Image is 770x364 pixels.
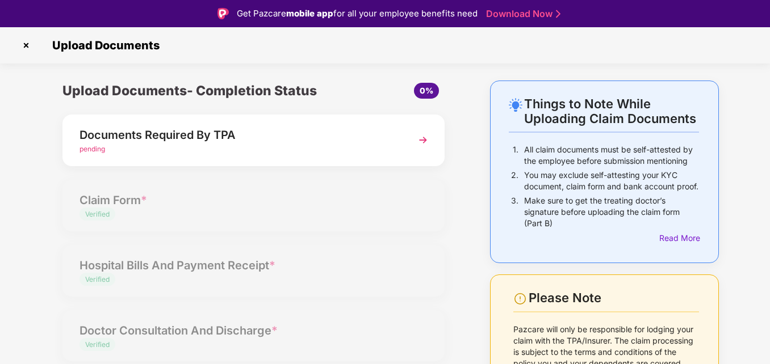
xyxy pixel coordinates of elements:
[79,126,398,144] div: Documents Required By TPA
[513,144,518,167] p: 1.
[413,130,433,150] img: svg+xml;base64,PHN2ZyBpZD0iTmV4dCIgeG1sbnM9Imh0dHA6Ly93d3cudzMub3JnLzIwMDAvc3ZnIiB3aWR0aD0iMzYiIG...
[486,8,557,20] a: Download Now
[286,8,333,19] strong: mobile app
[217,8,229,19] img: Logo
[79,145,105,153] span: pending
[511,195,518,229] p: 3.
[529,290,699,306] div: Please Note
[556,8,560,20] img: Stroke
[511,170,518,192] p: 2.
[237,7,478,20] div: Get Pazcare for all your employee benefits need
[17,36,35,54] img: svg+xml;base64,PHN2ZyBpZD0iQ3Jvc3MtMzJ4MzIiIHhtbG5zPSJodHRwOi8vd3d3LnczLm9yZy8yMDAwL3N2ZyIgd2lkdG...
[659,232,699,244] div: Read More
[509,98,522,112] img: svg+xml;base64,PHN2ZyB4bWxucz0iaHR0cDovL3d3dy53My5vcmcvMjAwMC9zdmciIHdpZHRoPSIyNC4wOTMiIGhlaWdodD...
[524,170,699,192] p: You may exclude self-attesting your KYC document, claim form and bank account proof.
[62,81,317,101] div: Upload Documents- Completion Status
[420,86,433,95] span: 0%
[513,292,527,306] img: svg+xml;base64,PHN2ZyBpZD0iV2FybmluZ18tXzI0eDI0IiBkYXRhLW5hbWU9Ildhcm5pbmcgLSAyNHgyNCIgeG1sbnM9Im...
[524,144,699,167] p: All claim documents must be self-attested by the employee before submission mentioning
[524,96,699,126] div: Things to Note While Uploading Claim Documents
[41,39,165,52] span: Upload Documents
[524,195,699,229] p: Make sure to get the treating doctor’s signature before uploading the claim form (Part B)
